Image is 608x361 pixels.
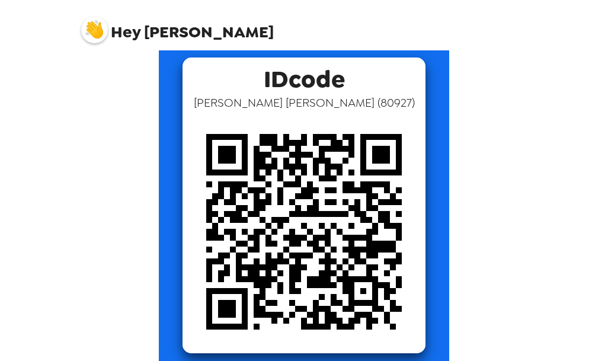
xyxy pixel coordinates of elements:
[81,11,274,40] span: [PERSON_NAME]
[111,21,140,43] span: Hey
[81,17,108,43] img: profile pic
[183,110,425,353] img: qr code
[194,95,415,110] span: [PERSON_NAME] [PERSON_NAME] ( 80927 )
[264,57,345,95] span: IDcode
